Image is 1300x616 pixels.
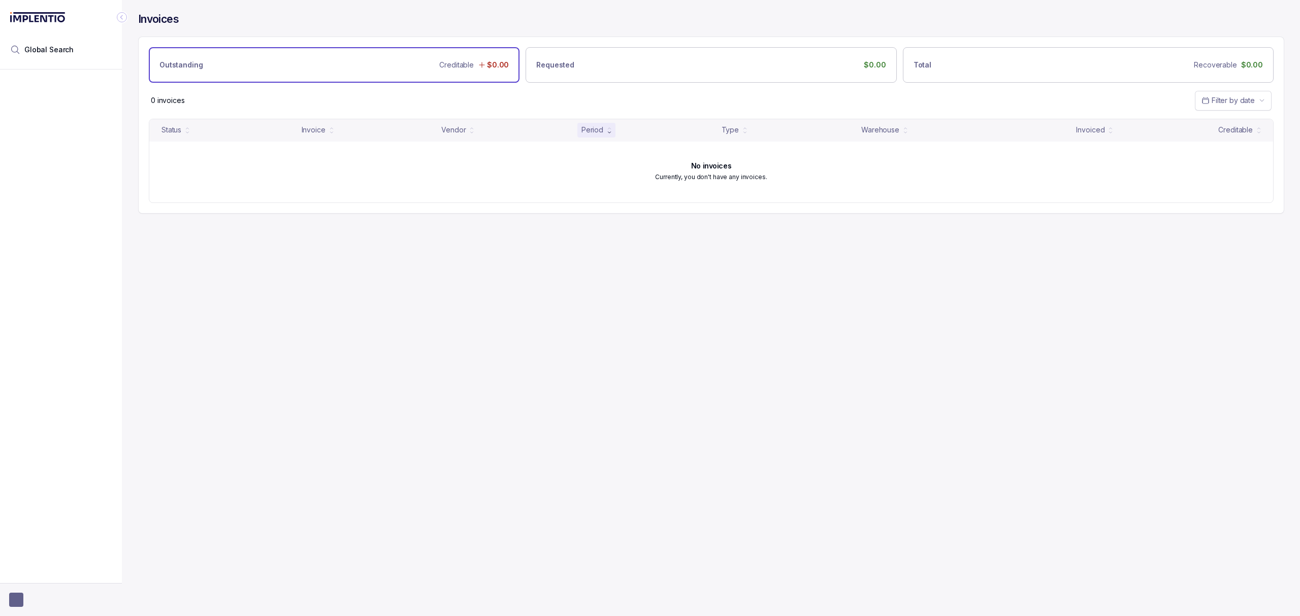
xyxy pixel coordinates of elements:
[691,162,731,170] h6: No invoices
[161,125,181,135] div: Status
[655,172,767,182] p: Currently, you don't have any invoices.
[1076,125,1104,135] div: Invoiced
[116,11,128,23] div: Collapse Icon
[441,125,466,135] div: Vendor
[861,125,899,135] div: Warehouse
[864,60,886,70] p: $0.00
[159,60,203,70] p: Outstanding
[722,125,739,135] div: Type
[1218,125,1253,135] div: Creditable
[536,60,574,70] p: Requested
[581,125,603,135] div: Period
[487,60,509,70] p: $0.00
[1194,60,1237,70] p: Recoverable
[151,95,185,106] div: Remaining page entries
[302,125,326,135] div: Invoice
[1201,95,1255,106] search: Date Range Picker
[439,60,474,70] p: Creditable
[9,593,23,607] span: User initials
[1195,91,1272,110] button: Date Range Picker
[24,45,74,55] span: Global Search
[151,95,185,106] p: 0 invoices
[138,12,179,26] h4: Invoices
[1241,60,1263,70] p: $0.00
[1212,96,1255,105] span: Filter by date
[914,60,931,70] p: Total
